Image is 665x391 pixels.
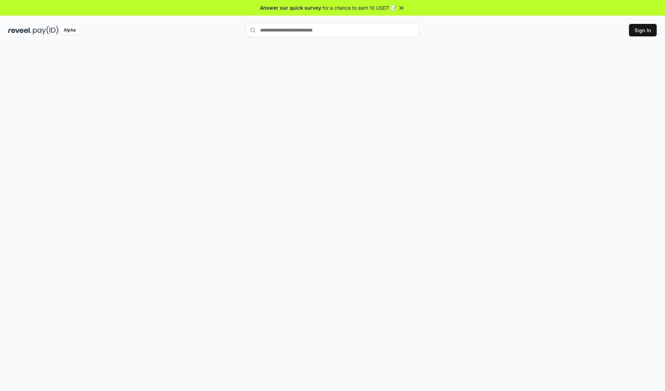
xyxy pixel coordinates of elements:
div: Alpha [60,26,79,35]
img: reveel_dark [8,26,32,35]
span: for a chance to earn 10 USDT 📝 [322,4,397,11]
span: Answer our quick survey [260,4,321,11]
button: Sign In [629,24,657,36]
img: pay_id [33,26,59,35]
